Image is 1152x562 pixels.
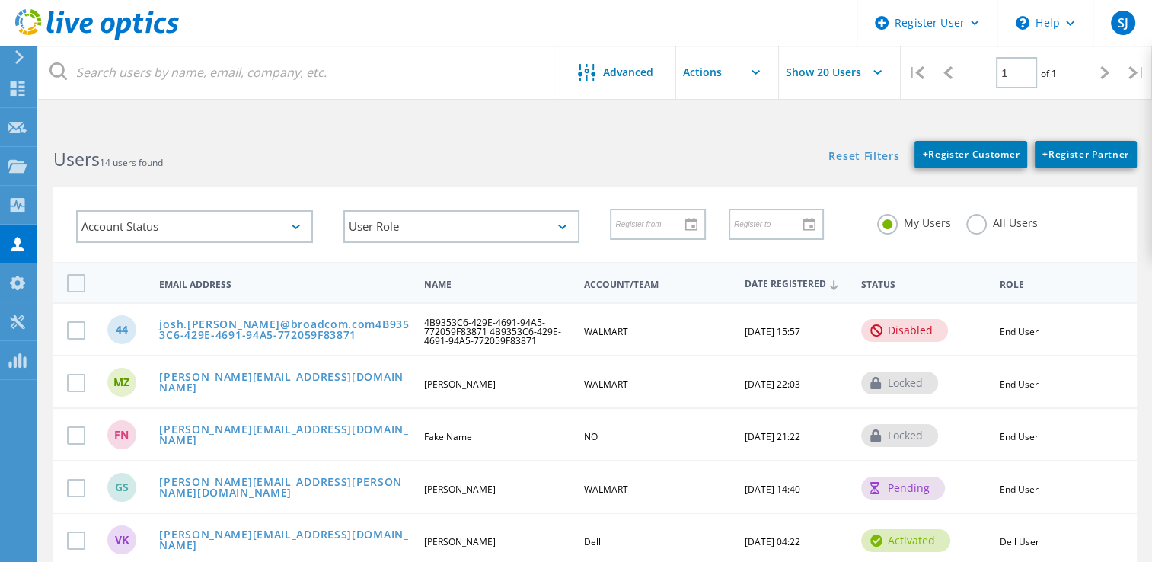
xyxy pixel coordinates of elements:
[1000,280,1082,289] span: Role
[861,529,950,552] div: activated
[159,424,410,448] a: [PERSON_NAME][EMAIL_ADDRESS][DOMAIN_NAME]
[603,67,653,78] span: Advanced
[828,151,899,164] a: Reset Filters
[424,430,472,443] span: Fake Name
[877,214,951,228] label: My Users
[115,482,129,493] span: GS
[424,316,561,347] span: 4B9353C6-429E-4691-94A5-772059F83871 4B9353C6-429E-4691-94A5-772059F83871
[343,210,580,243] div: User Role
[100,156,163,169] span: 14 users found
[901,46,932,100] div: |
[1000,325,1039,338] span: End User
[159,280,410,289] span: Email Address
[159,372,410,395] a: [PERSON_NAME][EMAIL_ADDRESS][DOMAIN_NAME]
[1000,430,1039,443] span: End User
[116,324,128,335] span: 44
[861,372,938,394] div: locked
[113,377,129,388] span: MZ
[1000,483,1039,496] span: End User
[745,378,800,391] span: [DATE] 22:03
[611,209,693,238] input: Register from
[1042,148,1048,161] b: +
[38,46,555,99] input: Search users by name, email, company, etc.
[584,325,628,338] span: WALMART
[159,477,410,500] a: [PERSON_NAME][EMAIL_ADDRESS][PERSON_NAME][DOMAIN_NAME]
[1121,46,1152,100] div: |
[584,378,628,391] span: WALMART
[1041,67,1057,80] span: of 1
[861,477,945,500] div: pending
[745,535,800,548] span: [DATE] 04:22
[922,148,1020,161] span: Register Customer
[1016,16,1029,30] svg: \n
[745,483,800,496] span: [DATE] 14:40
[15,32,179,43] a: Live Optics Dashboard
[53,147,100,171] b: Users
[114,429,129,440] span: FN
[1035,141,1137,168] a: +Register Partner
[584,430,598,443] span: NO
[730,209,812,238] input: Register to
[1117,17,1128,29] span: SJ
[966,214,1038,228] label: All Users
[922,148,928,161] b: +
[424,535,496,548] span: [PERSON_NAME]
[424,483,496,496] span: [PERSON_NAME]
[1042,148,1129,161] span: Register Partner
[745,279,849,289] span: Date Registered
[115,535,129,545] span: VK
[76,210,313,243] div: Account Status
[584,483,628,496] span: WALMART
[584,535,601,548] span: Dell
[861,280,987,289] span: Status
[424,378,496,391] span: [PERSON_NAME]
[1000,378,1039,391] span: End User
[584,280,731,289] span: Account/Team
[159,319,410,343] a: josh.[PERSON_NAME]@broadcom.com4B9353C6-429E-4691-94A5-772059F83871
[424,280,571,289] span: Name
[745,430,800,443] span: [DATE] 21:22
[745,325,800,338] span: [DATE] 15:57
[861,319,948,342] div: disabled
[914,141,1027,168] a: +Register Customer
[861,424,938,447] div: locked
[159,529,410,553] a: [PERSON_NAME][EMAIL_ADDRESS][DOMAIN_NAME]
[1000,535,1039,548] span: Dell User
